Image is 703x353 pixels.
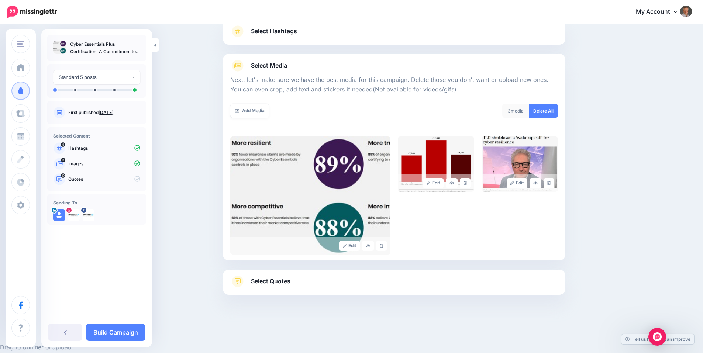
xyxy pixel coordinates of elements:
a: Edit [507,178,528,188]
p: First published [68,109,140,116]
div: Open Intercom Messenger [648,328,666,346]
span: Select Hashtags [251,26,297,36]
button: Standard 5 posts [53,70,140,84]
div: media [502,104,529,118]
div: Standard 5 posts [59,73,131,82]
img: 298904122_491295303008062_5151176161762072367_n-bsa154353.jpg [83,209,94,221]
span: Select Media [251,60,287,70]
img: menu.png [17,41,24,47]
a: Select Hashtags [230,25,558,45]
a: Delete All [529,104,558,118]
a: Tell us how we can improve [621,334,694,344]
a: [DATE] [99,110,113,115]
a: Select Media [230,60,558,72]
span: 5 [61,142,65,147]
span: 10 [61,173,65,178]
span: Upload [51,343,72,351]
img: G0987QJYG4ZJ2T6H1PM3R2CTV4N8VPY3_large.png [398,136,474,192]
p: Next, let's make sure we have the best media for this campaign. Delete those you don't want or up... [230,75,558,94]
p: Images [68,160,140,167]
img: a64ada65086e871c1c8b69c50b406967_large.jpg [482,136,558,192]
a: Add Media [230,104,269,118]
a: My Account [628,3,692,21]
span: 3 [508,108,511,114]
img: d4da5bff941a6e4ca85d4139263d1623_large.jpg [230,136,390,255]
img: 327928650_673138581274106_3875633941848458916_n-bsa154355.jpg [68,209,80,221]
img: user_default_image.png [53,209,65,221]
p: Quotes [68,176,140,183]
h4: Sending To [53,200,140,205]
div: Select Media [230,72,558,255]
a: Edit [339,241,360,251]
a: Edit [423,178,444,188]
h4: Selected Content [53,133,140,139]
img: Missinglettr [7,6,57,18]
img: d4da5bff941a6e4ca85d4139263d1623_thumb.jpg [53,41,66,54]
span: 3 [61,158,65,162]
span: Select Quotes [251,276,290,286]
a: Select Quotes [230,276,558,295]
p: Hashtags [68,145,140,152]
p: Cyber Essentials Plus Certification: A Commitment to Enhanced Client Security [70,41,140,55]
